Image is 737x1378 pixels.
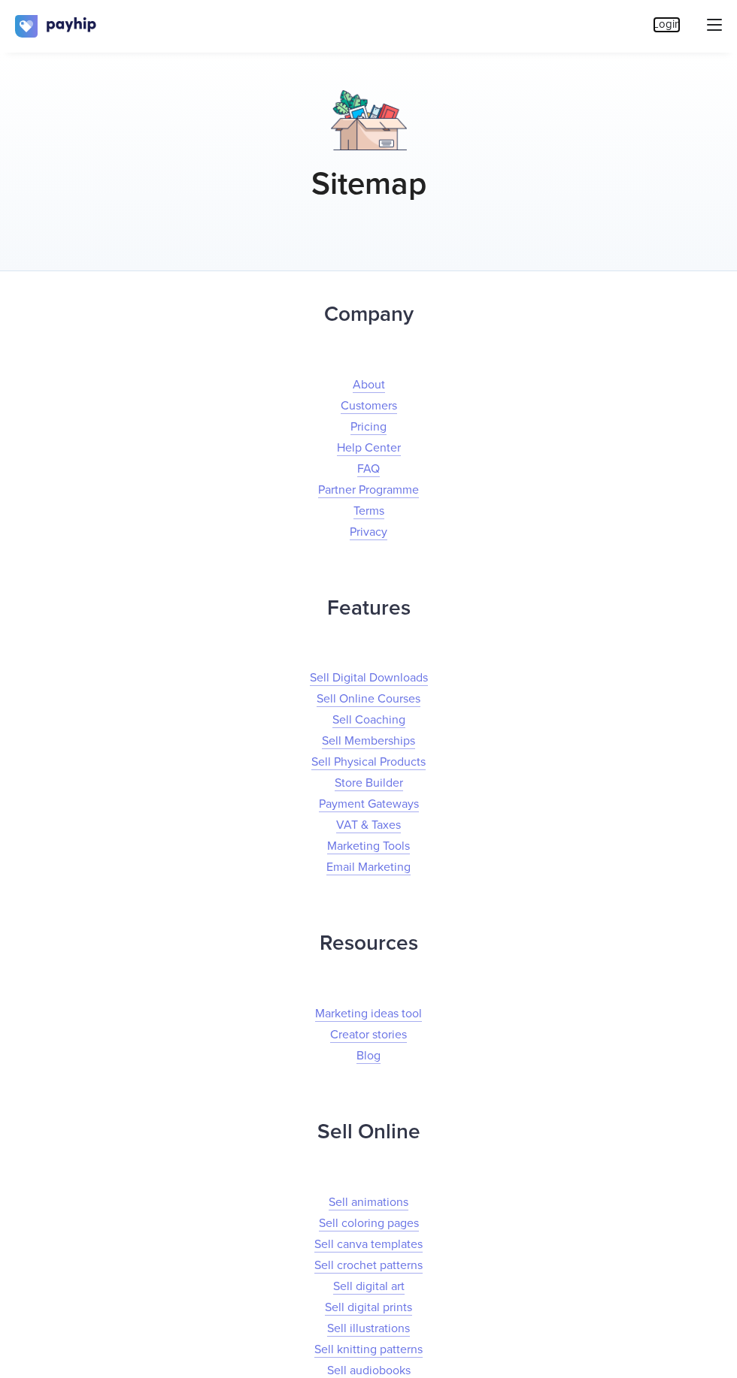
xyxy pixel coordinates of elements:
img: box.png [331,90,407,150]
a: Pricing [350,419,387,435]
a: Marketing ideas tool [315,1006,422,1022]
a: Sell digital art [333,1279,405,1295]
a: Terms [353,503,384,519]
a: VAT & Taxes [336,817,401,833]
a: Store Builder [335,775,403,791]
a: Sell coloring pages [319,1216,419,1231]
a: Sell Online Courses [317,691,420,707]
a: Sell illustrations [327,1321,410,1337]
img: logo.svg [15,15,98,38]
a: Sell Coaching [332,712,405,728]
h2: Company [74,301,663,327]
a: About [353,377,385,393]
a: Sell digital prints [325,1300,412,1316]
a: Sell Physical Products [311,754,426,770]
a: Sell crochet patterns [314,1258,423,1274]
a: Partner Programme [318,482,419,498]
a: Privacy [350,524,387,540]
a: Sell animations [329,1195,408,1210]
a: FAQ [357,461,380,477]
a: Login [653,17,681,32]
a: Blog [356,1048,381,1064]
h1: Sitemap [74,165,663,203]
a: Help Center [337,440,401,456]
h2: Resources [74,930,663,956]
a: Sell Memberships [322,733,415,749]
a: Creator stories [330,1027,407,1043]
a: Marketing Tools [327,839,410,854]
a: Email Marketing [326,860,411,875]
h2: Sell Online [74,1119,663,1144]
a: Sell Digital Downloads [310,670,428,686]
a: Payment Gateways [319,796,419,812]
a: Customers [341,398,397,414]
h2: Features [74,595,663,621]
a: Sell knitting patterns [314,1342,423,1358]
a: Sell canva templates [314,1237,423,1253]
